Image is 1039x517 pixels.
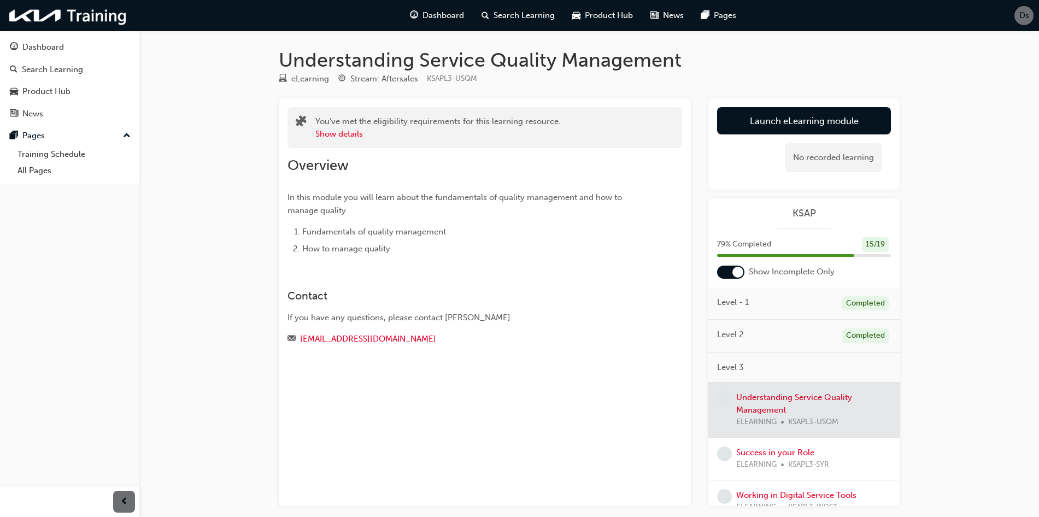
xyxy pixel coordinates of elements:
a: Product Hub [4,81,135,102]
img: kia-training [5,4,131,27]
span: KSAPL3-WDST [788,501,837,514]
a: Dashboard [4,37,135,57]
a: All Pages [13,162,135,179]
span: guage-icon [10,43,18,52]
span: learningRecordVerb_NONE-icon [717,446,732,461]
span: 79 % Completed [717,238,771,251]
span: email-icon [287,334,296,344]
span: Dashboard [422,9,464,22]
span: News [663,9,684,22]
span: Overview [287,157,349,174]
span: Fundamentals of quality management [302,227,446,237]
div: If you have any questions, please contact [PERSON_NAME]. [287,312,643,324]
div: Type [279,72,329,86]
span: search-icon [10,65,17,75]
div: Dashboard [22,41,64,54]
span: Ds [1019,9,1029,22]
span: learningRecordVerb_NONE-icon [717,489,732,504]
span: In this module you will learn about the fundamentals of quality management and how to manage qual... [287,192,624,215]
span: learningResourceType_ELEARNING-icon [279,74,287,84]
a: News [4,104,135,124]
div: Stream: Aftersales [350,73,418,85]
button: DashboardSearch LearningProduct HubNews [4,35,135,126]
div: Pages [22,130,45,142]
a: guage-iconDashboard [401,4,473,27]
div: Stream [338,72,418,86]
div: News [22,108,43,120]
button: Pages [4,126,135,146]
span: Product Hub [585,9,633,22]
span: puzzle-icon [296,116,307,129]
a: search-iconSearch Learning [473,4,563,27]
span: Show Incomplete Only [749,266,835,278]
div: eLearning [291,73,329,85]
span: ELEARNING [736,501,777,514]
h1: Understanding Service Quality Management [279,48,900,72]
span: learningRecordVerb_NONE-icon [717,391,732,406]
span: Level 3 [717,361,744,374]
span: Learning resource code [427,74,477,83]
span: car-icon [10,87,18,97]
button: Launch eLearning module [717,107,891,134]
span: up-icon [123,129,131,143]
span: Level 2 [717,328,744,341]
button: Show details [315,128,363,140]
h3: Contact [287,290,643,302]
span: search-icon [482,9,489,22]
button: Ds [1014,6,1034,25]
div: 15 / 19 [862,237,889,252]
div: Search Learning [22,63,83,76]
span: Pages [714,9,736,22]
span: pages-icon [10,131,18,141]
span: pages-icon [701,9,709,22]
span: target-icon [338,74,346,84]
span: news-icon [10,109,18,119]
span: How to manage quality [302,244,390,254]
div: Email [287,332,643,346]
span: Level - 1 [717,296,749,309]
div: Product Hub [22,85,71,98]
span: prev-icon [120,495,128,509]
a: pages-iconPages [692,4,745,27]
div: You've met the eligibility requirements for this learning resource. [315,115,561,140]
span: car-icon [572,9,580,22]
div: Completed [842,328,889,343]
span: news-icon [650,9,659,22]
div: Completed [842,296,889,311]
span: Search Learning [494,9,555,22]
a: Search Learning [4,60,135,80]
div: No recorded learning [785,143,882,172]
a: car-iconProduct Hub [563,4,642,27]
span: guage-icon [410,9,418,22]
a: KSAP [717,207,891,220]
a: Success in your Role [736,448,814,457]
a: [EMAIL_ADDRESS][DOMAIN_NAME] [300,334,436,344]
span: ELEARNING [736,459,777,471]
a: news-iconNews [642,4,692,27]
a: Working in Digital Service Tools [736,490,856,500]
a: Training Schedule [13,146,135,163]
span: KSAPL3-SYR [788,459,829,471]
